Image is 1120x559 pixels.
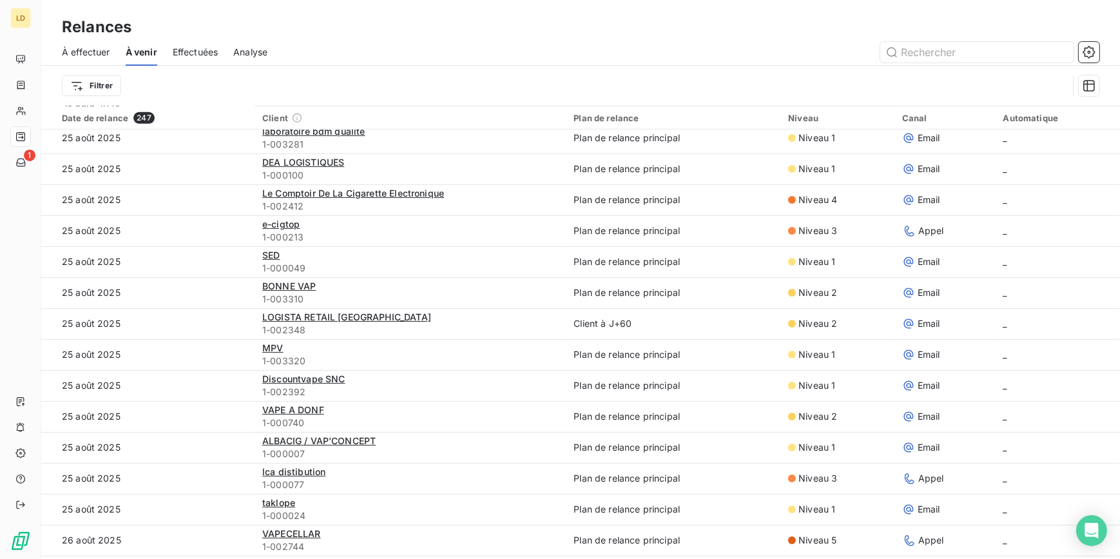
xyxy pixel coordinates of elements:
span: Niveau 1 [798,348,835,361]
div: Niveau [788,113,887,123]
span: Niveau 3 [798,224,837,237]
span: Email [918,317,940,330]
td: Client à J+60 [566,308,780,339]
td: 25 août 2025 [41,215,255,246]
span: À venir [126,46,157,59]
img: Logo LeanPay [10,531,31,551]
span: _ [1003,318,1007,329]
span: Email [918,132,940,144]
td: Plan de relance principal [566,123,780,153]
div: Open Intercom Messenger [1076,515,1107,546]
span: _ [1003,194,1007,205]
span: 1-003320 [262,355,558,368]
span: Niveau 4 [798,193,837,206]
span: BONNE VAP [262,280,316,291]
div: Canal [902,113,988,123]
td: Plan de relance principal [566,215,780,246]
span: DEA LOGISTIQUES [262,157,344,168]
td: 25 août 2025 [41,432,255,463]
span: Email [918,441,940,454]
span: _ [1003,504,1007,515]
input: Rechercher [880,42,1074,63]
span: VAPECELLAR [262,528,321,539]
span: Appel [918,472,944,485]
span: 1-002412 [262,200,558,213]
td: 25 août 2025 [41,339,255,370]
span: Email [918,410,940,423]
span: _ [1003,163,1007,174]
span: Le Comptoir De La Cigarette Electronique [262,188,444,199]
span: 1-000213 [262,231,558,244]
span: lca distibution [262,466,325,477]
span: 247 [133,112,154,124]
a: 1 [10,152,30,173]
span: _ [1003,534,1007,545]
td: Plan de relance principal [566,525,780,556]
span: VAPE A DONF [262,404,324,415]
span: Niveau 5 [798,534,836,547]
span: taklope [262,497,295,508]
td: Plan de relance principal [566,277,780,308]
td: 25 août 2025 [41,184,255,215]
span: _ [1003,411,1007,422]
span: Email [918,379,940,392]
span: Email [918,193,940,206]
span: _ [1003,473,1007,484]
div: LD [10,8,31,28]
td: Plan de relance principal [566,494,780,525]
span: 1-002744 [262,540,558,553]
td: 25 août 2025 [41,123,255,153]
span: _ [1003,349,1007,360]
button: Filtrer [62,75,121,96]
span: 1-000007 [262,447,558,460]
span: 1-002392 [262,386,558,398]
span: Analyse [233,46,267,59]
span: 1-000740 [262,417,558,429]
div: Date de relance [62,112,247,124]
span: 1 [24,150,35,161]
td: 26 août 2025 [41,525,255,556]
span: MPV [262,342,283,353]
span: Appel [918,534,944,547]
span: Niveau 1 [798,132,835,144]
span: Niveau 1 [798,441,835,454]
td: 25 août 2025 [41,463,255,494]
span: Appel [918,224,944,237]
span: _ [1003,442,1007,453]
td: Plan de relance principal [566,246,780,277]
span: LOGISTA RETAIL [GEOGRAPHIC_DATA] [262,311,431,322]
td: Plan de relance principal [566,153,780,184]
span: 1-000024 [262,509,558,522]
span: 1-000049 [262,262,558,275]
td: 25 août 2025 [41,153,255,184]
div: Automatique [1003,113,1112,123]
span: 1-002348 [262,324,558,337]
td: Plan de relance principal [566,463,780,494]
td: 25 août 2025 [41,401,255,432]
span: _ [1003,380,1007,391]
td: 25 août 2025 [41,370,255,401]
span: Niveau 2 [798,317,837,330]
span: Niveau 1 [798,503,835,516]
span: ALBACIG / VAP'CONCEPT [262,435,376,446]
td: Plan de relance principal [566,432,780,463]
span: e-cigtop [262,219,300,230]
td: Plan de relance principal [566,370,780,401]
span: Email [918,286,940,299]
span: SED [262,250,280,260]
span: 1-003281 [262,138,558,151]
span: Email [918,348,940,361]
span: Niveau 2 [798,286,837,299]
span: Niveau 1 [798,379,835,392]
td: 25 août 2025 [41,246,255,277]
span: 1-000077 [262,478,558,491]
span: laboratoire bdm qualite [262,126,365,137]
span: 1-000100 [262,169,558,182]
span: Email [918,162,940,175]
span: Client [262,113,288,123]
span: Email [918,255,940,268]
span: _ [1003,132,1007,143]
span: Niveau 1 [798,162,835,175]
td: 25 août 2025 [41,277,255,308]
span: 1-003310 [262,293,558,306]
